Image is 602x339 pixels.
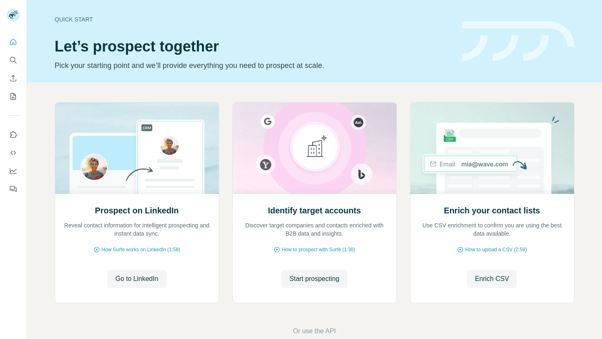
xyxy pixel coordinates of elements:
h2: Enrich your contact lists [444,205,540,216]
button: Or use the API [293,326,336,336]
button: Enrich CSV [7,71,20,86]
button: Enrich CSV [467,270,518,288]
button: Use Surfe API [7,145,20,160]
p: Reveal contact information for intelligent prospecting and instant data sync. [63,221,211,238]
span: Start prospecting [290,274,340,284]
img: Prospect on LinkedIn [55,103,219,194]
span: How Surfe works on LinkedIn (1:58) [102,246,180,253]
button: Use Surfe on LinkedIn [7,127,20,142]
img: Enrich your contact lists [410,103,574,194]
button: Dashboard [7,164,20,178]
h2: Prospect on LinkedIn [95,205,178,216]
p: Use CSV enrichment to confirm you are using the best data available. [419,221,566,238]
span: Go to LinkedIn [115,274,158,284]
h1: Let’s prospect together [55,38,452,55]
span: Enrich CSV [475,274,509,284]
button: Feedback [7,182,20,196]
p: Discover target companies and contacts enriched with B2B data and insights. [241,221,388,238]
button: Quick start [7,35,20,49]
h2: Identify target accounts [268,205,361,216]
button: My lists [7,89,20,104]
div: Quick start [55,15,452,23]
button: Go to LinkedIn [107,270,166,288]
p: Pick your starting point and we’ll provide everything you need to prospect at scale. [55,60,452,71]
img: Identify target accounts [232,103,397,194]
button: Start prospecting [281,270,348,288]
span: How to prospect with Surfe (1:30) [282,246,355,253]
button: Search [7,53,20,68]
span: How to upload a CSV (2:59) [465,246,527,253]
img: banner [462,21,574,61]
